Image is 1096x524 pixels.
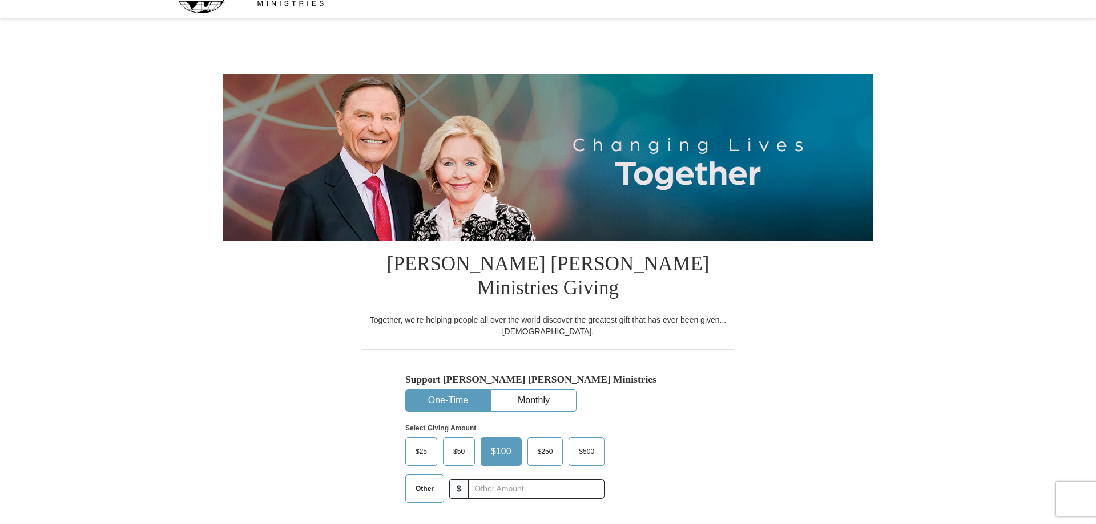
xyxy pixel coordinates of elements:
[448,443,470,460] span: $50
[406,390,490,411] button: One-Time
[468,479,605,499] input: Other Amount
[410,443,433,460] span: $25
[405,373,691,385] h5: Support [PERSON_NAME] [PERSON_NAME] Ministries
[532,443,559,460] span: $250
[491,390,576,411] button: Monthly
[485,443,517,460] span: $100
[362,241,734,314] h1: [PERSON_NAME] [PERSON_NAME] Ministries Giving
[405,424,476,432] strong: Select Giving Amount
[449,479,469,499] span: $
[410,480,440,497] span: Other
[573,443,600,460] span: $500
[362,314,734,337] div: Together, we're helping people all over the world discover the greatest gift that has ever been g...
